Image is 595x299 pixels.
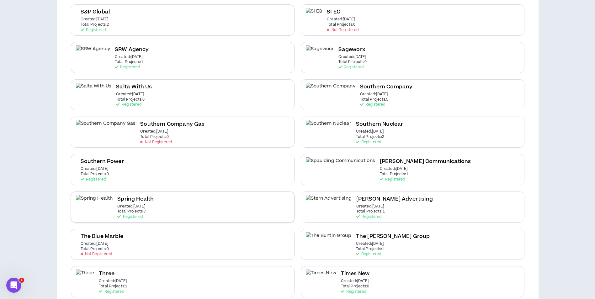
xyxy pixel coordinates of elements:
p: Created: [DATE] [122,167,150,171]
p: Registered [356,252,381,256]
h2: [PERSON_NAME] Advertising [356,195,433,203]
h2: Southern Nuclear [356,120,403,129]
p: Created: [DATE] [99,279,127,283]
p: Created: [DATE] [327,17,355,22]
img: Spring Health [76,195,113,209]
img: Stern Advertising [306,195,352,209]
img: Salta With Us [76,83,112,97]
h2: Southern Company Gas [140,120,205,129]
p: Created: [DATE] [116,92,144,97]
p: Created: [DATE] [360,92,388,97]
p: Created: [DATE] [356,242,384,246]
img: Spaulding Communications [306,157,375,171]
p: Registered [99,290,124,294]
p: Created: [DATE] [341,279,369,283]
p: Created: [DATE] [356,204,384,209]
img: S&P Global [76,8,106,22]
p: Registered [111,28,136,32]
h2: The [PERSON_NAME] Group [356,232,430,241]
span: 1 [19,278,24,283]
p: Total Projects: 0 [123,247,152,251]
p: Registered [117,215,142,219]
img: Southern Company [306,83,355,97]
img: Three [76,270,94,284]
p: Total Projects: 2 [356,135,385,139]
p: Registered [338,65,364,70]
img: Southern Nuclear [306,120,351,134]
p: Total Projects: 0 [338,60,367,64]
h2: Spring Health [117,195,154,203]
p: Registered [341,290,366,294]
p: Created: [DATE] [338,55,366,59]
p: Not Registered [140,140,172,144]
h2: Southern Company [360,83,413,91]
iframe: Intercom live chat [6,278,21,293]
p: Total Projects: 5 [360,97,389,102]
p: Registered [116,102,141,107]
img: Southern Power [76,157,118,171]
p: Total Projects: 2 [111,23,140,27]
img: The Blue Marble [76,232,119,246]
p: Not Registered [123,252,155,256]
img: Times New [306,270,336,284]
p: Registered [360,102,385,107]
p: Total Projects: 0 [140,135,169,139]
p: Total Projects: 1 [99,284,127,289]
p: Created: [DATE] [380,167,408,171]
p: Created: [DATE] [123,242,151,246]
p: Total Projects: 0 [327,23,355,27]
p: Total Projects: 0 [122,172,151,176]
p: Total Projects: 1 [115,60,143,64]
img: Southern Company Gas [76,120,136,134]
h2: Three [99,270,114,278]
p: Registered [356,215,381,219]
img: The Buntin Group [306,232,351,246]
p: Total Projects: 1 [356,247,385,251]
h2: SRW Agency [115,45,149,54]
p: Registered [122,177,147,182]
h2: Southern Power [122,157,166,166]
p: Created: [DATE] [356,129,384,134]
p: Registered [356,140,381,144]
p: Created: [DATE] [115,55,143,59]
p: Total Projects: 0 [341,284,369,289]
h2: Salta With Us [116,83,152,91]
p: Total Projects: 7 [117,209,146,214]
p: Created: [DATE] [140,129,168,134]
h2: [PERSON_NAME] Communications [380,157,471,166]
img: SRW Agency [76,45,110,60]
p: Total Projects: 0 [116,97,145,102]
h2: SI EQ [327,8,341,16]
img: SI EQ [306,8,322,22]
p: Registered [380,177,405,182]
h2: Sageworx [338,45,365,54]
h2: Times New [341,270,369,278]
p: Total Projects: 1 [356,209,385,214]
p: Total Projects: 1 [380,172,408,176]
img: Sageworx [306,45,334,60]
h2: S&P Global [111,8,141,16]
p: Registered [115,65,140,70]
p: Created: [DATE] [111,17,139,22]
p: Created: [DATE] [117,204,145,209]
h2: The Blue Marble [123,232,166,241]
p: Not Registered [327,28,359,32]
